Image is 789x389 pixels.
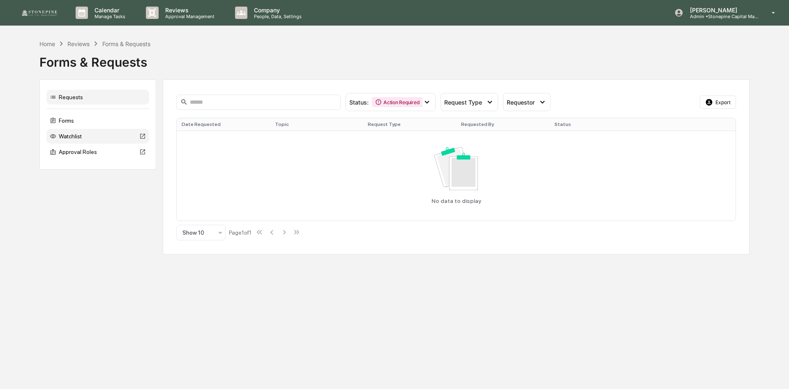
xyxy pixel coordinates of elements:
div: Watchlist [46,129,149,144]
a: Powered byPylon [58,28,99,35]
p: Reviews [159,7,219,14]
div: Home [39,40,55,47]
div: Approval Roles [46,144,149,159]
p: Calendar [88,7,129,14]
p: People, Data, Settings [247,14,306,19]
th: Status [549,118,643,130]
div: Reviews [67,40,90,47]
th: Request Type [363,118,456,130]
div: Forms [46,113,149,128]
th: Date Requested [177,118,270,130]
p: [PERSON_NAME] [683,7,760,14]
th: Requested By [456,118,549,130]
img: No data available [434,147,478,190]
span: Status : [349,99,369,106]
th: Topic [270,118,363,130]
span: Request Type [444,99,482,106]
p: No data to display [431,198,481,204]
div: Action Required [372,97,422,107]
div: Forms & Requests [39,48,750,70]
div: Forms & Requests [102,40,150,47]
span: Pylon [82,29,99,35]
p: Approval Management [159,14,219,19]
p: Admin • Stonepine Capital Management [683,14,760,19]
img: logo [20,9,59,17]
p: Manage Tasks [88,14,129,19]
div: Page 1 of 1 [229,229,251,236]
span: Requestor [507,99,535,106]
div: Requests [46,90,149,105]
p: Company [247,7,306,14]
button: Export [700,96,736,109]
